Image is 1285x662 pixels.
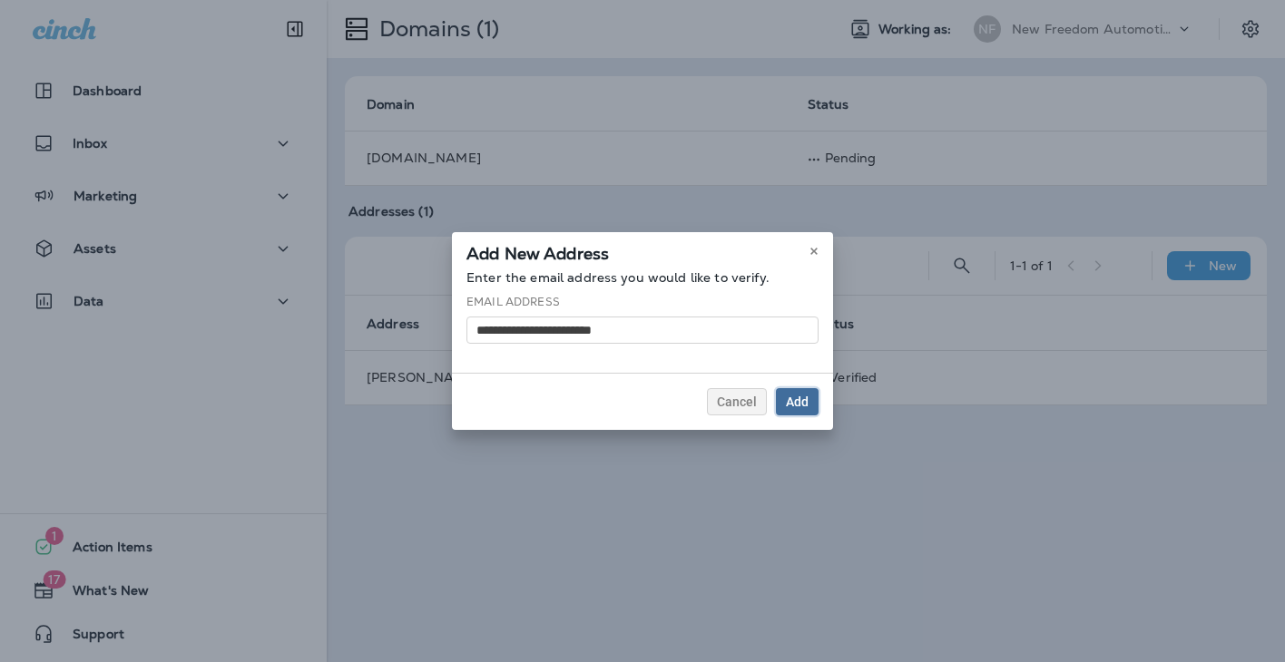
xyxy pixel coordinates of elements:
p: Enter the email address you would like to verify. [466,270,819,285]
span: Cancel [717,395,757,408]
button: Cancel [707,388,767,415]
button: Add [776,388,819,415]
label: Email Address [466,295,560,309]
div: Add [786,395,809,408]
div: Add New Address [452,232,833,270]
